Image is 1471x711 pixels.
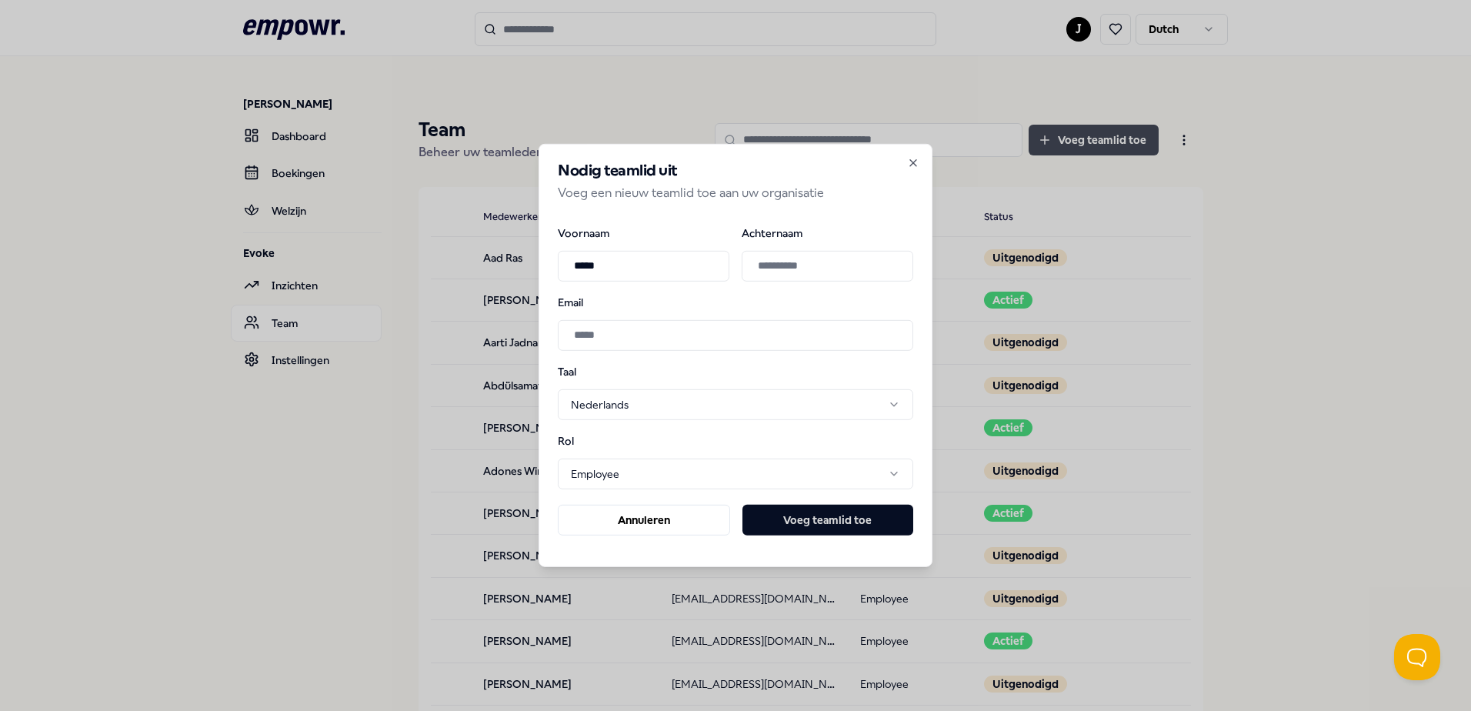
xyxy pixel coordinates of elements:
label: Achternaam [742,227,913,238]
h2: Nodig teamlid uit [558,163,913,179]
label: Rol [558,436,638,446]
label: Taal [558,366,638,376]
button: Annuleren [558,505,730,536]
label: Email [558,296,913,307]
button: Voeg teamlid toe [742,505,913,536]
p: Voeg een nieuw teamlid toe aan uw organisatie [558,183,913,203]
label: Voornaam [558,227,729,238]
